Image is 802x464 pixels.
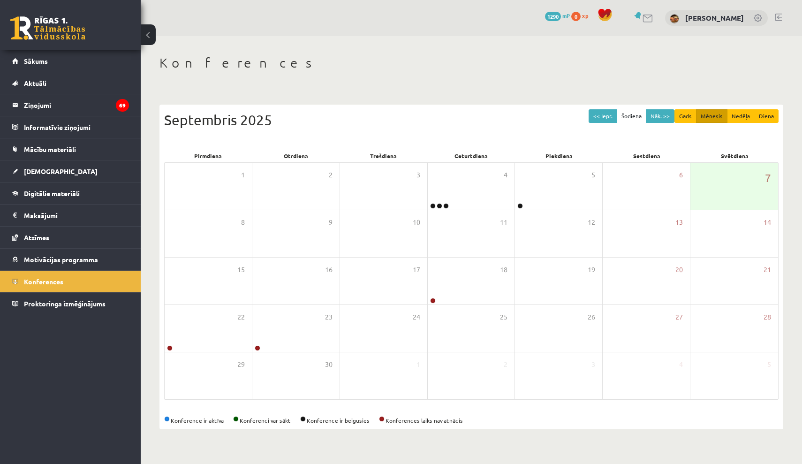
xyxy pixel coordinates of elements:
[696,109,727,123] button: Mēnesis
[727,109,755,123] button: Nedēļa
[241,217,245,228] span: 8
[12,94,129,116] a: Ziņojumi69
[500,265,507,275] span: 18
[679,170,683,180] span: 6
[413,312,420,322] span: 24
[24,189,80,198] span: Digitālie materiāli
[329,217,333,228] span: 9
[24,299,106,308] span: Proktoringa izmēģinājums
[675,217,683,228] span: 13
[582,12,588,19] span: xp
[12,72,129,94] a: Aktuāli
[591,170,595,180] span: 5
[325,265,333,275] span: 16
[679,359,683,370] span: 4
[504,359,507,370] span: 2
[12,293,129,314] a: Proktoringa izmēģinājums
[675,265,683,275] span: 20
[588,217,595,228] span: 12
[12,227,129,248] a: Atzīmes
[24,145,76,153] span: Mācību materiāli
[237,359,245,370] span: 29
[12,138,129,160] a: Mācību materiāli
[340,149,427,162] div: Trešdiena
[670,14,679,23] img: Arina Tihomirova
[764,265,771,275] span: 21
[416,170,420,180] span: 3
[24,57,48,65] span: Sākums
[427,149,515,162] div: Ceturtdiena
[591,359,595,370] span: 3
[12,249,129,270] a: Motivācijas programma
[764,217,771,228] span: 14
[545,12,561,21] span: 1290
[12,50,129,72] a: Sākums
[589,109,617,123] button: << Iepr.
[545,12,570,19] a: 1290 mP
[767,359,771,370] span: 5
[413,217,420,228] span: 10
[24,233,49,242] span: Atzīmes
[24,94,129,116] legend: Ziņojumi
[646,109,674,123] button: Nāk. >>
[24,167,98,175] span: [DEMOGRAPHIC_DATA]
[24,205,129,226] legend: Maksājumi
[116,99,129,112] i: 69
[12,116,129,138] a: Informatīvie ziņojumi
[237,265,245,275] span: 15
[12,160,129,182] a: [DEMOGRAPHIC_DATA]
[164,149,252,162] div: Pirmdiena
[12,205,129,226] a: Maksājumi
[329,170,333,180] span: 2
[588,265,595,275] span: 19
[164,416,779,425] div: Konference ir aktīva Konferenci var sākt Konference ir beigusies Konferences laiks nav atnācis
[416,359,420,370] span: 1
[325,312,333,322] span: 23
[10,16,85,40] a: Rīgas 1. Tālmācības vidusskola
[754,109,779,123] button: Diena
[24,116,129,138] legend: Informatīvie ziņojumi
[562,12,570,19] span: mP
[500,217,507,228] span: 11
[675,312,683,322] span: 27
[24,79,46,87] span: Aktuāli
[237,312,245,322] span: 22
[24,277,63,286] span: Konferences
[504,170,507,180] span: 4
[764,312,771,322] span: 28
[252,149,340,162] div: Otrdiena
[515,149,603,162] div: Piekdiena
[413,265,420,275] span: 17
[588,312,595,322] span: 26
[159,55,783,71] h1: Konferences
[674,109,696,123] button: Gads
[325,359,333,370] span: 30
[691,149,779,162] div: Svētdiena
[571,12,581,21] span: 0
[12,271,129,292] a: Konferences
[571,12,593,19] a: 0 xp
[500,312,507,322] span: 25
[24,255,98,264] span: Motivācijas programma
[12,183,129,204] a: Digitālie materiāli
[765,170,771,186] span: 7
[603,149,691,162] div: Sestdiena
[617,109,646,123] button: Šodiena
[164,109,779,130] div: Septembris 2025
[241,170,245,180] span: 1
[685,13,744,23] a: [PERSON_NAME]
